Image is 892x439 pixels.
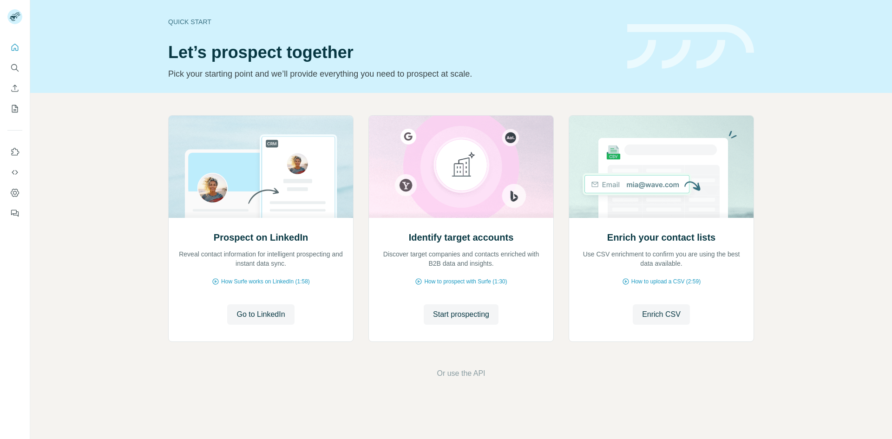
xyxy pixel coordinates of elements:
button: Dashboard [7,184,22,201]
p: Use CSV enrichment to confirm you are using the best data available. [578,249,744,268]
h2: Identify target accounts [409,231,514,244]
button: Use Surfe on LinkedIn [7,144,22,160]
button: Enrich CSV [633,304,690,325]
button: Start prospecting [424,304,498,325]
span: Enrich CSV [642,309,681,320]
img: Prospect on LinkedIn [168,116,354,218]
button: My lists [7,100,22,117]
span: How Surfe works on LinkedIn (1:58) [221,277,310,286]
button: Enrich CSV [7,80,22,97]
p: Pick your starting point and we’ll provide everything you need to prospect at scale. [168,67,616,80]
img: banner [627,24,754,69]
p: Discover target companies and contacts enriched with B2B data and insights. [378,249,544,268]
button: Use Surfe API [7,164,22,181]
button: Or use the API [437,368,485,379]
div: Quick start [168,17,616,26]
span: How to upload a CSV (2:59) [631,277,701,286]
h1: Let’s prospect together [168,43,616,62]
p: Reveal contact information for intelligent prospecting and instant data sync. [178,249,344,268]
button: Search [7,59,22,76]
img: Identify target accounts [368,116,554,218]
span: How to prospect with Surfe (1:30) [424,277,507,286]
span: Start prospecting [433,309,489,320]
button: Go to LinkedIn [227,304,294,325]
button: Quick start [7,39,22,56]
span: Go to LinkedIn [236,309,285,320]
h2: Enrich your contact lists [607,231,715,244]
button: Feedback [7,205,22,222]
h2: Prospect on LinkedIn [214,231,308,244]
img: Enrich your contact lists [569,116,754,218]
